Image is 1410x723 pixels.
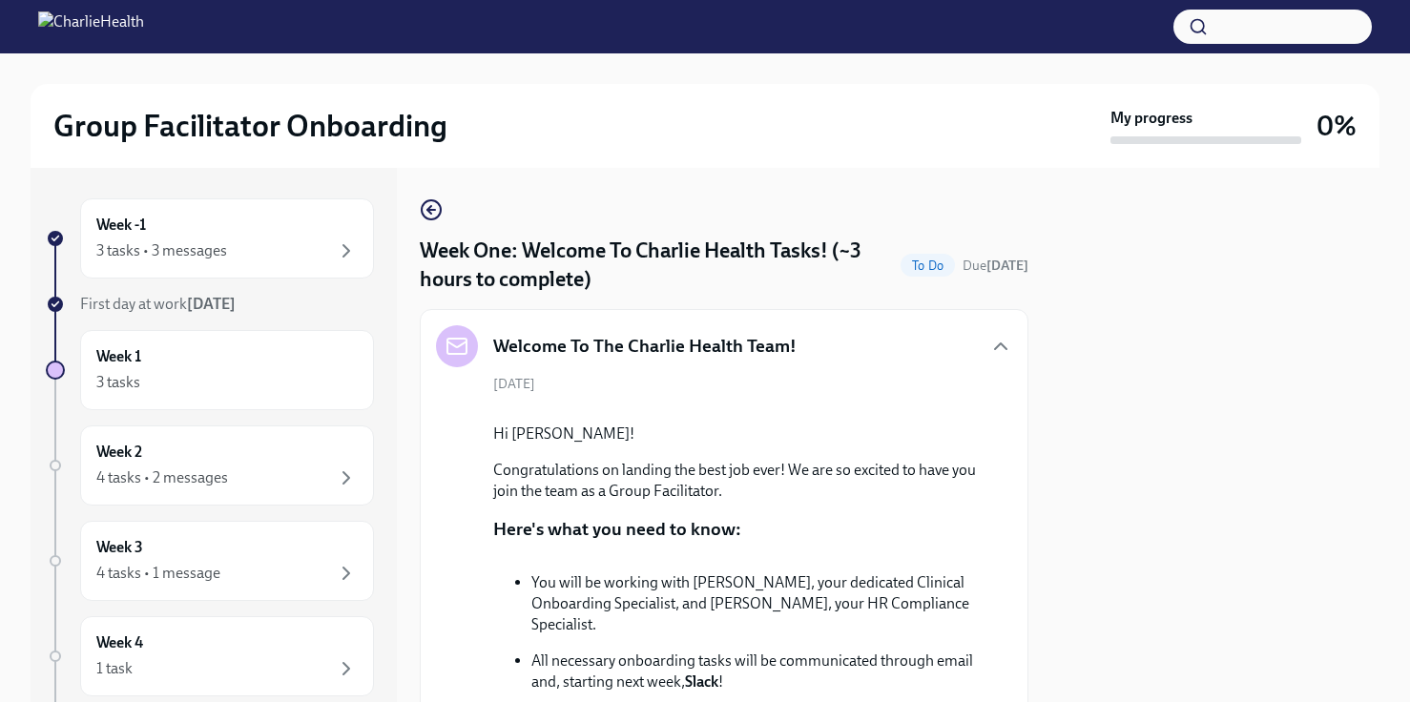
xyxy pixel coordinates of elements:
[46,294,374,315] a: First day at work[DATE]
[46,330,374,410] a: Week 13 tasks
[96,372,140,393] div: 3 tasks
[1110,108,1192,129] strong: My progress
[46,198,374,279] a: Week -13 tasks • 3 messages
[1317,109,1357,143] h3: 0%
[901,258,955,273] span: To Do
[96,537,143,558] h6: Week 3
[493,517,741,542] p: Here's what you need to know:
[963,257,1028,275] span: September 19th, 2025 10:00
[493,334,797,359] h5: Welcome To The Charlie Health Team!
[963,258,1028,274] span: Due
[96,632,143,653] h6: Week 4
[420,237,893,294] h4: Week One: Welcome To Charlie Health Tasks! (~3 hours to complete)
[96,442,142,463] h6: Week 2
[46,425,374,506] a: Week 24 tasks • 2 messages
[986,258,1028,274] strong: [DATE]
[96,215,146,236] h6: Week -1
[493,460,982,502] p: Congratulations on landing the best job ever! We are so excited to have you join the team as a Gr...
[53,107,447,145] h2: Group Facilitator Onboarding
[38,11,144,42] img: CharlieHealth
[96,346,141,367] h6: Week 1
[531,651,982,692] p: All necessary onboarding tasks will be communicated through email and, starting next week, !
[96,563,220,584] div: 4 tasks • 1 message
[493,375,535,393] span: [DATE]
[493,423,982,444] p: Hi [PERSON_NAME]!
[80,295,236,313] span: First day at work
[187,295,236,313] strong: [DATE]
[46,521,374,601] a: Week 34 tasks • 1 message
[685,672,718,691] strong: Slack
[46,616,374,696] a: Week 41 task
[96,658,133,679] div: 1 task
[96,467,228,488] div: 4 tasks • 2 messages
[531,572,982,635] p: You will be working with [PERSON_NAME], your dedicated Clinical Onboarding Specialist, and [PERSO...
[96,240,227,261] div: 3 tasks • 3 messages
